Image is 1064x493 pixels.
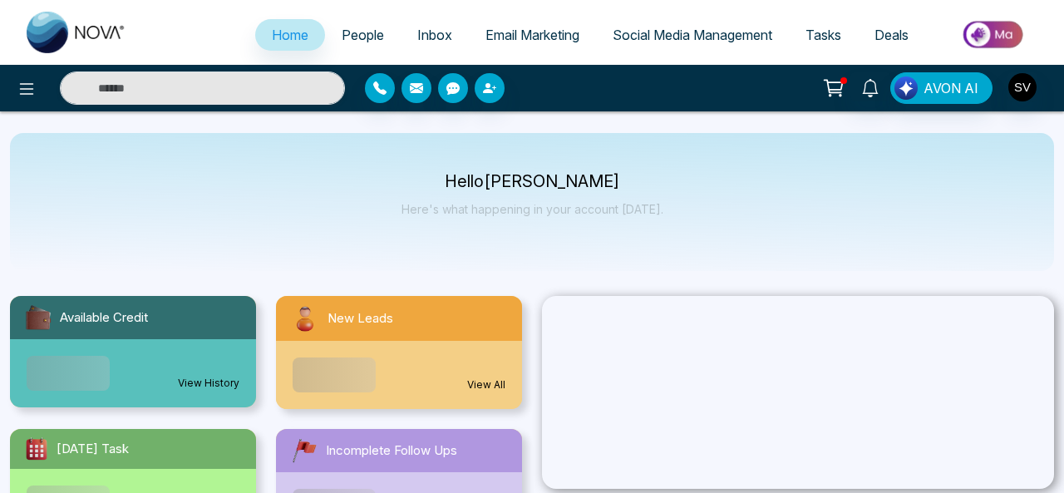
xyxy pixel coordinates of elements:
[596,19,789,51] a: Social Media Management
[401,202,663,216] p: Here's what happening in your account [DATE].
[401,175,663,189] p: Hello [PERSON_NAME]
[60,308,148,328] span: Available Credit
[326,441,457,461] span: Incomplete Follow Ups
[401,19,469,51] a: Inbox
[272,27,308,43] span: Home
[266,296,532,409] a: New LeadsView All
[255,19,325,51] a: Home
[325,19,401,51] a: People
[469,19,596,51] a: Email Marketing
[858,19,925,51] a: Deals
[27,12,126,53] img: Nova CRM Logo
[613,27,772,43] span: Social Media Management
[924,78,978,98] span: AVON AI
[289,436,319,466] img: followUps.svg
[894,76,918,100] img: Lead Flow
[933,16,1054,53] img: Market-place.gif
[57,440,129,459] span: [DATE] Task
[23,303,53,333] img: availableCredit.svg
[874,27,909,43] span: Deals
[328,309,393,328] span: New Leads
[890,72,993,104] button: AVON AI
[485,27,579,43] span: Email Marketing
[178,376,239,391] a: View History
[23,436,50,462] img: todayTask.svg
[467,377,505,392] a: View All
[789,19,858,51] a: Tasks
[289,303,321,334] img: newLeads.svg
[342,27,384,43] span: People
[417,27,452,43] span: Inbox
[1008,73,1037,101] img: User Avatar
[805,27,841,43] span: Tasks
